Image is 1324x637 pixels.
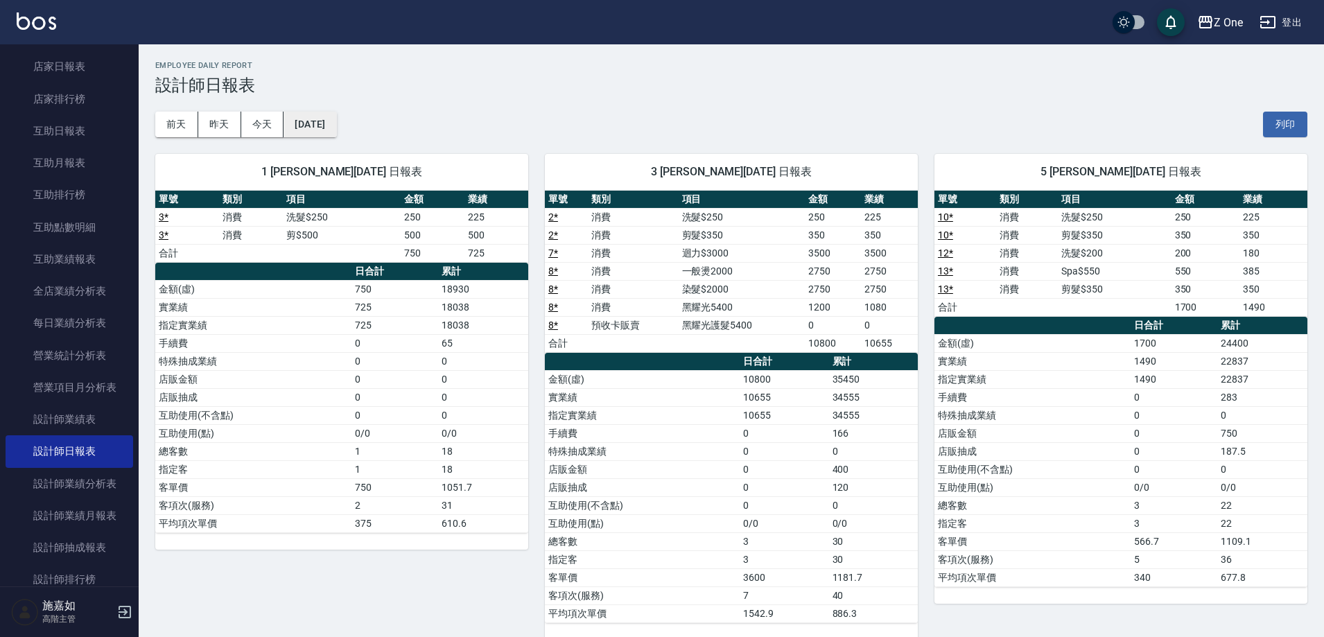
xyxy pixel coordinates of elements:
[351,334,438,352] td: 0
[1239,298,1307,316] td: 1490
[829,370,918,388] td: 35450
[1214,14,1243,31] div: Z One
[934,406,1131,424] td: 特殊抽成業績
[861,191,917,209] th: 業績
[588,208,679,226] td: 消費
[679,191,805,209] th: 項目
[829,460,918,478] td: 400
[1131,388,1217,406] td: 0
[545,532,740,550] td: 總客數
[155,191,528,263] table: a dense table
[1058,280,1171,298] td: 剪髮$350
[996,191,1058,209] th: 類別
[6,211,133,243] a: 互助點數明細
[155,352,351,370] td: 特殊抽成業績
[740,353,828,371] th: 日合計
[198,112,241,137] button: 昨天
[1239,226,1307,244] td: 350
[155,478,351,496] td: 客單價
[6,83,133,115] a: 店家排行榜
[829,496,918,514] td: 0
[829,532,918,550] td: 30
[545,604,740,622] td: 平均項次單價
[1131,370,1217,388] td: 1490
[1131,334,1217,352] td: 1700
[740,370,828,388] td: 10800
[861,280,917,298] td: 2750
[805,208,861,226] td: 250
[861,244,917,262] td: 3500
[1239,280,1307,298] td: 350
[438,424,528,442] td: 0/0
[1217,352,1307,370] td: 22837
[679,280,805,298] td: 染髮$2000
[934,388,1131,406] td: 手續費
[1131,568,1217,586] td: 340
[829,478,918,496] td: 120
[545,478,740,496] td: 店販抽成
[6,243,133,275] a: 互助業績報表
[219,208,283,226] td: 消費
[829,442,918,460] td: 0
[545,568,740,586] td: 客單價
[155,334,351,352] td: 手續費
[155,496,351,514] td: 客項次(服務)
[155,424,351,442] td: 互助使用(點)
[1171,226,1239,244] td: 350
[351,460,438,478] td: 1
[438,388,528,406] td: 0
[1217,406,1307,424] td: 0
[996,280,1058,298] td: 消費
[934,317,1307,587] table: a dense table
[934,424,1131,442] td: 店販金額
[155,442,351,460] td: 總客數
[545,334,588,352] td: 合計
[464,244,528,262] td: 725
[996,226,1058,244] td: 消費
[1131,442,1217,460] td: 0
[172,165,512,179] span: 1 [PERSON_NAME][DATE] 日報表
[1217,424,1307,442] td: 750
[464,208,528,226] td: 225
[545,424,740,442] td: 手續費
[1239,244,1307,262] td: 180
[1217,317,1307,335] th: 累計
[740,532,828,550] td: 3
[1217,442,1307,460] td: 187.5
[1058,191,1171,209] th: 項目
[740,478,828,496] td: 0
[155,388,351,406] td: 店販抽成
[934,460,1131,478] td: 互助使用(不含點)
[438,514,528,532] td: 610.6
[934,532,1131,550] td: 客單價
[1217,334,1307,352] td: 24400
[438,442,528,460] td: 18
[6,115,133,147] a: 互助日報表
[829,424,918,442] td: 166
[6,500,133,532] a: 設計師業績月報表
[155,280,351,298] td: 金額(虛)
[934,191,1307,317] table: a dense table
[561,165,901,179] span: 3 [PERSON_NAME][DATE] 日報表
[740,568,828,586] td: 3600
[1058,244,1171,262] td: 洗髮$200
[934,352,1131,370] td: 實業績
[219,191,283,209] th: 類別
[861,208,917,226] td: 225
[934,334,1131,352] td: 金額(虛)
[951,165,1291,179] span: 5 [PERSON_NAME][DATE] 日報表
[829,550,918,568] td: 30
[155,316,351,334] td: 指定實業績
[6,147,133,179] a: 互助月報表
[155,112,198,137] button: 前天
[155,76,1307,95] h3: 設計師日報表
[1131,406,1217,424] td: 0
[861,226,917,244] td: 350
[1217,532,1307,550] td: 1109.1
[438,496,528,514] td: 31
[241,112,284,137] button: 今天
[740,388,828,406] td: 10655
[588,244,679,262] td: 消費
[996,208,1058,226] td: 消費
[1217,514,1307,532] td: 22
